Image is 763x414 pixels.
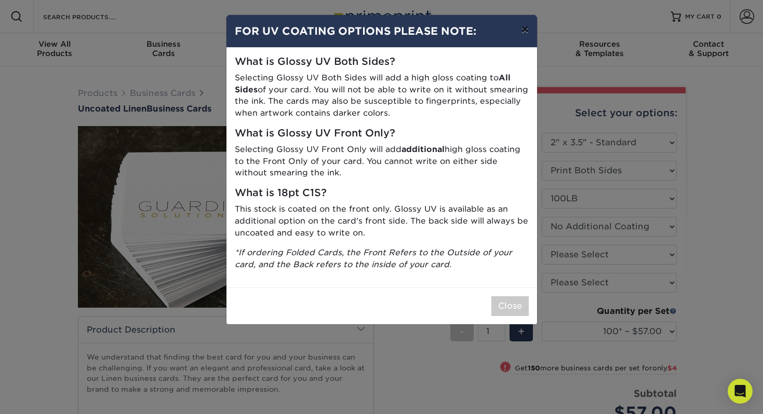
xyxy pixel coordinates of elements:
[401,144,445,154] strong: additional
[235,144,529,179] p: Selecting Glossy UV Front Only will add high gloss coating to the Front Only of your card. You ca...
[235,23,529,39] h4: FOR UV COATING OPTIONS PLEASE NOTE:
[235,187,529,199] h5: What is 18pt C1S?
[728,379,753,404] div: Open Intercom Messenger
[235,203,529,239] p: This stock is coated on the front only. Glossy UV is available as an additional option on the car...
[235,73,511,94] strong: All Sides
[513,15,537,44] button: ×
[235,72,529,119] p: Selecting Glossy UV Both Sides will add a high gloss coating to of your card. You will not be abl...
[235,128,529,140] h5: What is Glossy UV Front Only?
[491,296,529,316] button: Close
[235,247,512,269] i: *If ordering Folded Cards, the Front Refers to the Outside of your card, and the Back refers to t...
[235,56,529,68] h5: What is Glossy UV Both Sides?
